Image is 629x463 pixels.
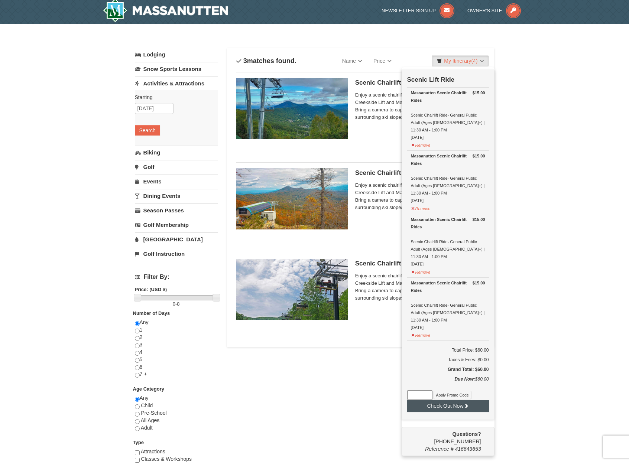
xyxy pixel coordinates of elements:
[141,417,160,423] span: All Ages
[368,53,397,68] a: Price
[407,430,481,444] span: [PHONE_NUMBER]
[135,287,167,292] strong: Price: (USD $)
[355,79,485,87] h5: Scenic Chairlift Ride | 10:00 AM - 11:30 AM
[135,203,218,217] a: Season Passes
[141,456,192,462] span: Classes & Workshops
[411,140,431,149] button: Remove
[177,301,179,307] span: 8
[411,279,485,331] div: Scenic Chairlift Ride- General Public Adult (Ages [DEMOGRAPHIC_DATA]+) | 11:30 AM - 1:00 PM [DATE]
[141,425,153,431] span: Adult
[133,386,165,392] strong: Age Category
[236,168,348,229] img: 24896431-13-a88f1aaf.jpg
[135,395,218,439] div: Any
[473,89,485,97] strong: $15.00
[355,182,485,211] span: Enjoy a scenic chairlift ride up Massanutten’s signature Creekside Lift and Massanutten's NEW Pea...
[135,274,218,280] h4: Filter By:
[411,330,431,339] button: Remove
[432,55,489,66] a: My Itinerary(4)
[473,216,485,223] strong: $15.00
[133,310,170,316] strong: Number of Days
[454,376,475,382] strong: Due Now:
[473,279,485,287] strong: $15.00
[141,402,153,408] span: Child
[135,175,218,188] a: Events
[355,272,485,302] span: Enjoy a scenic chairlift ride up Massanutten’s signature Creekside Lift and Massanutten's NEW Pea...
[337,53,368,68] a: Name
[407,356,489,363] div: Taxes & Fees: $0.00
[135,146,218,159] a: Biking
[135,247,218,261] a: Golf Instruction
[135,300,218,308] label: -
[135,48,218,61] a: Lodging
[135,319,218,385] div: Any 1 2 3 4 5 6 7 +
[467,8,521,13] a: Owner's Site
[452,431,481,437] strong: Questions?
[473,152,485,160] strong: $15.00
[407,375,489,390] div: $60.00
[243,57,247,65] span: 3
[411,152,485,204] div: Scenic Chairlift Ride- General Public Adult (Ages [DEMOGRAPHIC_DATA]+) | 11:30 AM - 1:00 PM [DATE]
[411,279,485,294] div: Massanutten Scenic Chairlift Rides
[407,76,455,83] strong: Scenic Lift Ride
[382,8,436,13] span: Newsletter Sign Up
[355,91,485,121] span: Enjoy a scenic chairlift ride up Massanutten’s signature Creekside Lift and Massanutten's NEW Pea...
[411,216,485,231] div: Massanutten Scenic Chairlift Rides
[411,89,485,141] div: Scenic Chairlift Ride- General Public Adult (Ages [DEMOGRAPHIC_DATA]+) | 11:30 AM - 1:00 PM [DATE]
[135,76,218,90] a: Activities & Attractions
[467,8,502,13] span: Owner's Site
[425,446,453,452] span: Reference #
[135,125,160,136] button: Search
[434,391,471,399] button: Apply Promo Code
[135,232,218,246] a: [GEOGRAPHIC_DATA]
[141,449,165,454] span: Attractions
[411,152,485,167] div: Massanutten Scenic Chairlift Rides
[135,62,218,76] a: Snow Sports Lessons
[455,446,481,452] span: 416643653
[135,218,218,232] a: Golf Membership
[133,440,144,445] strong: Type
[236,78,348,139] img: 24896431-1-a2e2611b.jpg
[382,8,454,13] a: Newsletter Sign Up
[355,169,485,177] h5: Scenic Chairlift Ride | 11:30 AM - 1:00 PM
[173,301,175,307] span: 0
[135,189,218,203] a: Dining Events
[411,267,431,276] button: Remove
[135,94,212,101] label: Starting
[355,260,485,267] h5: Scenic Chairlift Ride | 1:00 PM - 2:30 PM
[411,203,431,212] button: Remove
[141,410,166,416] span: Pre-School
[407,400,489,412] button: Check Out Now
[411,89,485,104] div: Massanutten Scenic Chairlift Rides
[135,160,218,174] a: Golf
[407,346,489,354] h6: Total Price: $60.00
[236,57,296,65] h4: matches found.
[411,216,485,268] div: Scenic Chairlift Ride- General Public Adult (Ages [DEMOGRAPHIC_DATA]+) | 11:30 AM - 1:00 PM [DATE]
[236,259,348,320] img: 24896431-9-664d1467.jpg
[407,366,489,373] h5: Grand Total: $60.00
[471,58,477,64] span: (4)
